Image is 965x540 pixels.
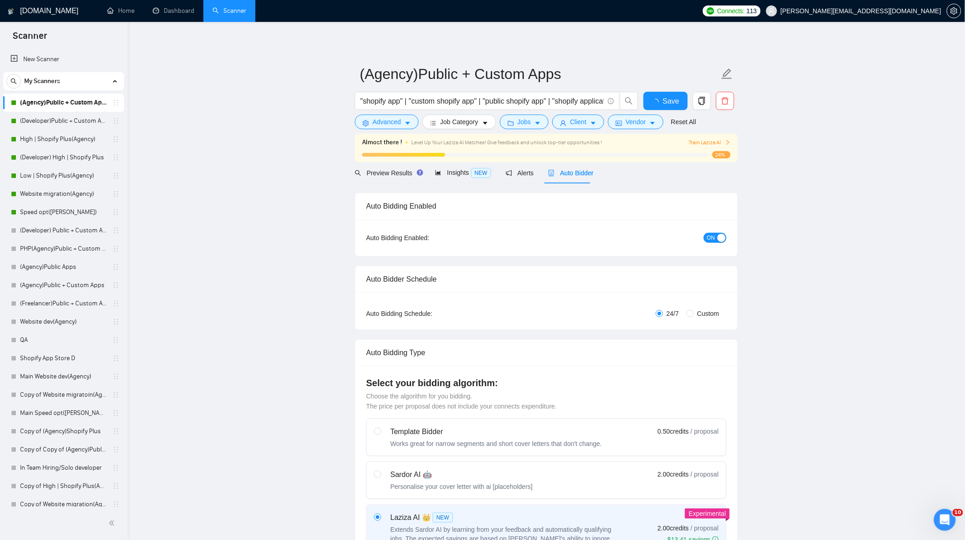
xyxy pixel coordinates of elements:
[20,258,107,276] a: (Agency)Public Apps
[112,263,119,271] span: holder
[112,282,119,289] span: holder
[153,7,194,15] a: dashboardDashboard
[112,464,119,472] span: holder
[360,63,719,85] input: Scanner name...
[707,7,714,15] img: upwork-logo.png
[422,115,496,129] button: barsJob Categorycaret-down
[430,120,436,126] span: bars
[20,477,107,495] a: Copy of High | Shopify Plus(Agency)
[649,120,656,126] span: caret-down
[3,50,124,68] li: New Scanner
[20,185,107,203] a: Website migration(Agency)
[355,115,419,129] button: settingAdvancedcaret-down
[643,92,688,110] button: Save
[366,340,726,366] div: Auto Bidding Type
[620,92,638,110] button: search
[422,512,431,523] span: 👑
[552,115,604,129] button: userClientcaret-down
[20,495,107,514] a: Copy of Website migration(Agency)
[694,309,723,319] span: Custom
[373,117,401,127] span: Advanced
[390,512,618,523] div: Laziza AI
[24,72,60,90] span: My Scanners
[506,169,534,177] span: Alerts
[440,117,478,127] span: Job Category
[691,524,719,533] span: / proposal
[20,240,107,258] a: PHP(Agency)Public + Custom Apps
[725,140,731,145] span: right
[663,309,683,319] span: 24/7
[366,309,486,319] div: Auto Bidding Schedule:
[390,469,533,480] div: Sardor AI 🤖
[20,313,107,331] a: Website dev(Agency)
[20,367,107,386] a: Main Website dev(Agency)
[20,349,107,367] a: Shopify App Store D
[435,169,491,176] span: Insights
[626,117,646,127] span: Vendor
[112,190,119,198] span: holder
[20,459,107,477] a: In Team Hiring/Solo developer
[689,138,731,147] button: Train Laziza AI
[658,523,689,533] span: 2.00 credits
[570,117,586,127] span: Client
[366,377,726,389] h4: Select your bidding algorithm:
[947,7,961,15] a: setting
[390,426,602,437] div: Template Bidder
[508,120,514,126] span: folder
[716,97,734,105] span: delete
[560,120,566,126] span: user
[366,233,486,243] div: Auto Bidding Enabled:
[112,300,119,307] span: holder
[20,203,107,221] a: Speed opt([PERSON_NAME])
[548,170,555,176] span: robot
[363,120,369,126] span: setting
[390,439,602,448] div: Works great for narrow segments and short cover letters that don't change.
[947,4,961,18] button: setting
[435,169,441,176] span: area-chart
[953,509,963,516] span: 10
[518,117,531,127] span: Jobs
[112,318,119,325] span: holder
[707,233,715,243] span: ON
[112,428,119,435] span: holder
[112,99,119,106] span: holder
[366,266,726,292] div: Auto Bidder Schedule
[213,7,246,15] a: searchScanner
[355,170,361,176] span: search
[693,92,711,110] button: copy
[671,117,696,127] a: Reset All
[112,409,119,417] span: holder
[608,115,664,129] button: idcardVendorcaret-down
[658,469,689,479] span: 2.00 credits
[360,95,604,107] input: Search Freelance Jobs...
[716,92,734,110] button: delete
[5,29,54,48] span: Scanner
[112,172,119,179] span: holder
[112,209,119,216] span: holder
[548,169,593,177] span: Auto Bidder
[20,294,107,313] a: (Freelancer)Public + Custom Apps
[112,117,119,125] span: holder
[689,510,726,517] span: Experimental
[20,221,107,240] a: (Developer) Public + Custom Apps
[717,6,745,16] span: Connects:
[6,74,21,89] button: search
[658,426,689,436] span: 0.50 credits
[20,94,107,112] a: (Agency)Public + Custom Apps
[768,8,775,14] span: user
[20,386,107,404] a: Copy of Website migratoin(Agency)
[934,509,956,531] iframe: Intercom live chat
[947,7,961,15] span: setting
[20,167,107,185] a: Low | Shopify Plus(Agency)
[112,446,119,453] span: holder
[112,336,119,344] span: holder
[10,50,117,68] a: New Scanner
[405,120,411,126] span: caret-down
[652,99,663,106] span: loading
[20,148,107,167] a: (Developer) High | Shopify Plus
[506,170,512,176] span: notification
[366,393,557,410] span: Choose the algorithm for you bidding. The price per proposal does not include your connects expen...
[691,427,719,436] span: / proposal
[590,120,597,126] span: caret-down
